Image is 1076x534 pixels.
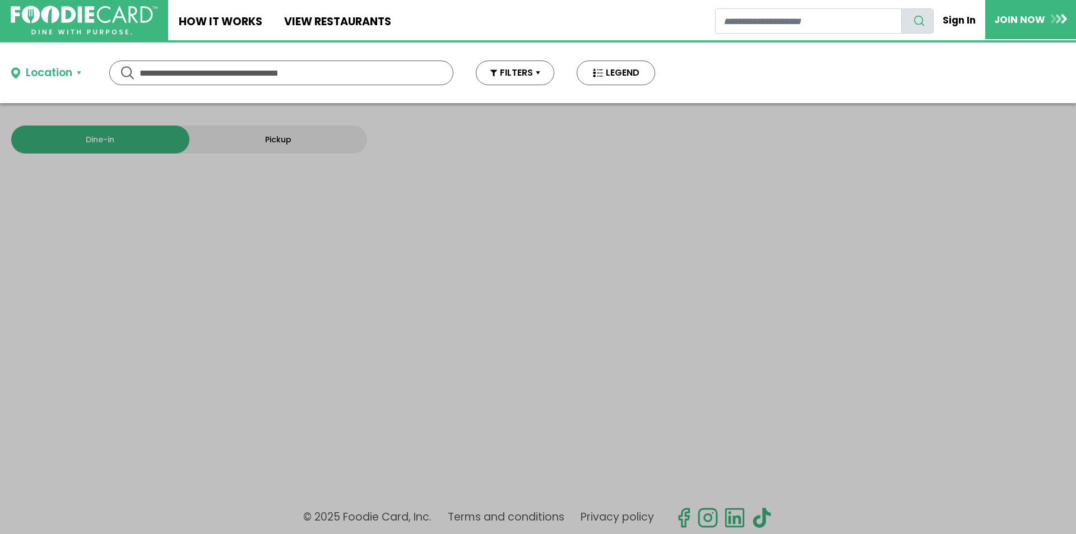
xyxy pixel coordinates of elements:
button: FILTERS [476,61,554,85]
input: restaurant search [715,8,902,34]
button: search [901,8,934,34]
img: FoodieCard; Eat, Drink, Save, Donate [11,6,157,35]
button: LEGEND [577,61,655,85]
button: Location [11,65,81,81]
a: Sign In [934,8,985,32]
div: Location [26,65,72,81]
